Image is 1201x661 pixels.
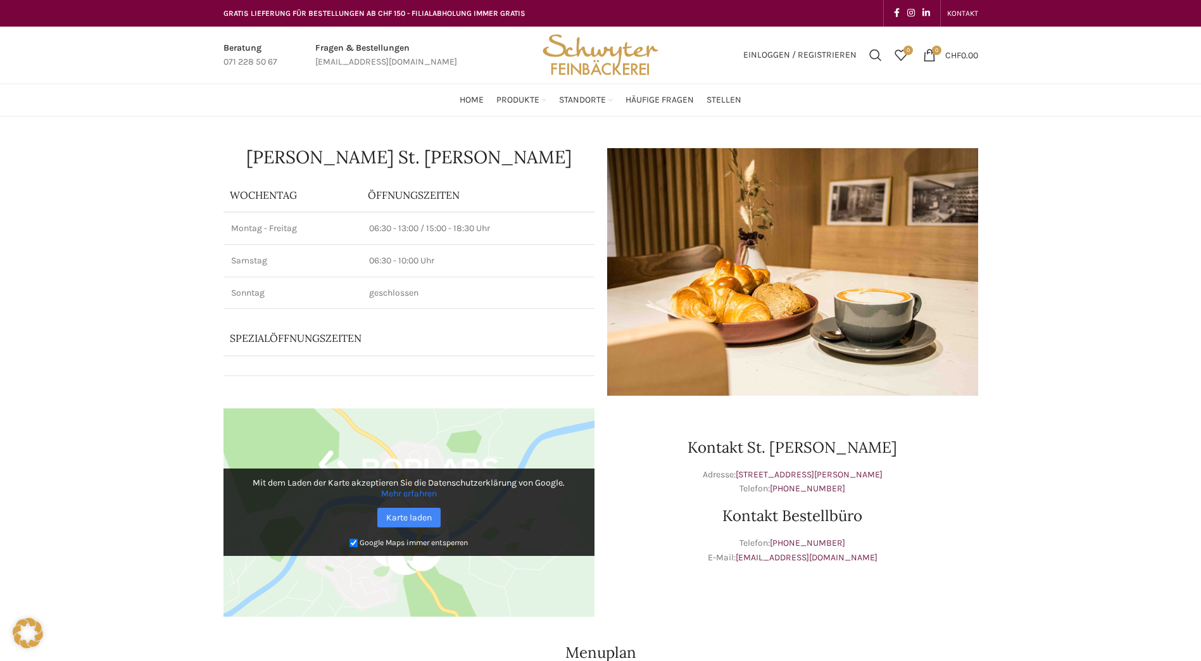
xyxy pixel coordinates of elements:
img: Bäckerei Schwyter [538,27,662,84]
span: Home [460,94,484,106]
a: [PHONE_NUMBER] [770,483,845,494]
a: [STREET_ADDRESS][PERSON_NAME] [736,469,883,480]
input: Google Maps immer entsperren [349,539,358,547]
a: Suchen [863,42,888,68]
a: Karte laden [377,508,441,527]
a: 0 CHF0.00 [917,42,984,68]
span: Stellen [707,94,741,106]
p: Wochentag [230,188,356,202]
span: Standorte [559,94,606,106]
span: KONTAKT [947,9,978,18]
a: Infobox link [223,41,277,70]
a: Mehr erfahren [381,488,437,499]
p: 06:30 - 10:00 Uhr [369,255,586,267]
a: Linkedin social link [919,4,934,22]
span: GRATIS LIEFERUNG FÜR BESTELLUNGEN AB CHF 150 - FILIALABHOLUNG IMMER GRATIS [223,9,525,18]
h1: [PERSON_NAME] St. [PERSON_NAME] [223,148,594,166]
a: 0 [888,42,914,68]
span: Häufige Fragen [626,94,694,106]
a: Site logo [538,49,662,60]
p: geschlossen [369,287,586,299]
p: Sonntag [231,287,355,299]
p: Spezialöffnungszeiten [230,331,553,345]
a: Instagram social link [903,4,919,22]
a: Infobox link [315,41,457,70]
a: Facebook social link [890,4,903,22]
a: KONTAKT [947,1,978,26]
p: Montag - Freitag [231,222,355,235]
a: Home [460,87,484,113]
p: ÖFFNUNGSZEITEN [368,188,588,202]
a: [PHONE_NUMBER] [770,538,845,548]
p: 06:30 - 13:00 / 15:00 - 18:30 Uhr [369,222,586,235]
a: [EMAIL_ADDRESS][DOMAIN_NAME] [736,552,877,563]
small: Google Maps immer entsperren [360,538,468,547]
a: Produkte [496,87,546,113]
a: Standorte [559,87,613,113]
span: 0 [903,46,913,55]
img: Google Maps [223,408,594,617]
span: Einloggen / Registrieren [743,51,857,60]
p: Telefon: E-Mail: [607,536,978,565]
div: Meine Wunschliste [888,42,914,68]
div: Secondary navigation [941,1,984,26]
p: Adresse: Telefon: [607,468,978,496]
span: Produkte [496,94,539,106]
div: Main navigation [217,87,984,113]
a: Häufige Fragen [626,87,694,113]
bdi: 0.00 [945,49,978,60]
span: CHF [945,49,961,60]
span: 0 [932,46,941,55]
a: Einloggen / Registrieren [737,42,863,68]
p: Samstag [231,255,355,267]
h2: Kontakt Bestellbüro [607,508,978,524]
a: Stellen [707,87,741,113]
h2: Kontakt St. [PERSON_NAME] [607,440,978,455]
p: Mit dem Laden der Karte akzeptieren Sie die Datenschutzerklärung von Google. [232,477,586,499]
